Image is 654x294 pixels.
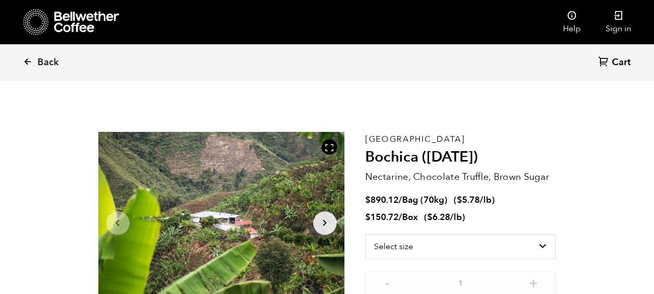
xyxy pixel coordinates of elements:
[365,149,556,166] h2: Bochica ([DATE])
[365,211,399,223] bdi: 150.72
[454,194,495,206] span: ( )
[365,170,556,184] p: Nectarine, Chocolate Truffle, Brown Sugar
[365,194,399,206] bdi: 890.12
[450,211,462,223] span: /lb
[527,277,540,287] button: +
[399,211,402,223] span: /
[427,211,450,223] bdi: 6.28
[399,194,402,206] span: /
[365,211,370,223] span: $
[612,56,631,69] span: Cart
[365,194,370,206] span: $
[480,194,492,206] span: /lb
[37,56,59,69] span: Back
[457,194,462,206] span: $
[457,194,480,206] bdi: 5.78
[381,277,394,287] button: -
[402,211,418,223] span: Box
[424,211,465,223] span: ( )
[402,194,447,206] span: Bag (70kg)
[598,56,633,70] a: Cart
[427,211,432,223] span: $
